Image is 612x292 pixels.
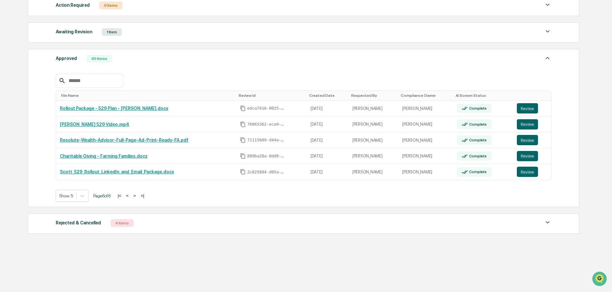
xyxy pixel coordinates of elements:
span: 76065362-eca9-4c7a-acbf-c8c5ca41cb97 [247,122,285,127]
div: Complete [468,154,487,158]
button: |< [116,193,123,198]
td: [PERSON_NAME] [349,116,399,132]
button: > [131,193,138,198]
a: 🗄️Attestations [44,78,82,90]
button: >| [139,193,146,198]
button: < [124,193,130,198]
a: Review [517,151,547,161]
td: [PERSON_NAME] [398,116,453,132]
td: [PERSON_NAME] [349,164,399,180]
div: Toggle SortBy [456,93,510,98]
div: 40 Items [87,55,112,63]
div: 4 Items [111,219,134,227]
div: Start new chat [22,49,105,55]
span: Preclearance [13,81,41,87]
td: [PERSON_NAME] [398,101,453,117]
td: [DATE] [307,164,349,180]
img: caret [544,28,551,35]
iframe: Open customer support [591,271,609,288]
img: caret [544,219,551,226]
a: Rollout Package - 529 Plan - [PERSON_NAME].docx [60,106,168,111]
td: [PERSON_NAME] [398,164,453,180]
td: [PERSON_NAME] [349,148,399,164]
span: 2c825894-d05a-4966-94fc-caca52065b3d [247,170,285,175]
a: Review [517,135,547,145]
span: Pylon [64,109,78,113]
div: Awaiting Revision [56,28,92,36]
div: Toggle SortBy [309,93,346,98]
div: We're available if you need us! [22,55,81,61]
span: 889ba28a-8dd0-4159-8fd1-c229b3265d32 [247,154,285,159]
p: How can we help? [6,13,117,24]
div: Complete [468,170,487,174]
div: Rejected & Cancelled [56,219,101,227]
a: Review [517,119,547,129]
span: Copy Id [240,153,246,159]
a: 🖐️Preclearance [4,78,44,90]
td: [DATE] [307,101,349,117]
td: [PERSON_NAME] [398,148,453,164]
a: Review [517,167,547,177]
div: Toggle SortBy [61,93,234,98]
button: Review [517,167,538,177]
span: Attestations [53,81,79,87]
a: 🔎Data Lookup [4,90,43,102]
td: [DATE] [307,132,349,148]
button: Review [517,103,538,113]
td: [DATE] [307,116,349,132]
td: [PERSON_NAME] [349,101,399,117]
a: Charitable Giving - Farming Families.docx [60,154,147,159]
span: Data Lookup [13,93,40,99]
span: 71115609-d44a-4213-be51-5514b2f435c4 [247,138,285,143]
td: [PERSON_NAME] [349,132,399,148]
img: 1746055101610-c473b297-6a78-478c-a979-82029cc54cd1 [6,49,18,61]
div: Toggle SortBy [239,93,304,98]
div: Complete [468,122,487,127]
span: Copy Id [240,121,246,127]
div: 🖐️ [6,81,12,87]
div: Complete [468,106,487,111]
div: Approved [56,54,77,63]
a: [PERSON_NAME] 529 Video.mp4 [60,122,129,127]
a: Resolute-Wealth-Advisor-Full-Page-Ad-Print-Ready-FA.pdf [60,138,188,143]
div: Toggle SortBy [518,93,549,98]
div: 0 Items [99,2,122,9]
a: Powered byPylon [45,108,78,113]
input: Clear [17,29,106,36]
button: Start new chat [109,51,117,59]
button: Review [517,135,538,145]
td: [PERSON_NAME] [398,132,453,148]
a: Review [517,103,547,113]
div: Complete [468,138,487,142]
button: Review [517,151,538,161]
span: edca7416-0025-45fe-a73d-183d7b784c05 [247,106,285,111]
a: Scott_529_Rollout_LinkedIn_and_Email_Package.docx [60,169,174,174]
div: 🔎 [6,94,12,99]
div: Toggle SortBy [401,93,451,98]
button: Review [517,119,538,129]
td: [DATE] [307,148,349,164]
span: Copy Id [240,169,246,175]
div: 🗄️ [46,81,52,87]
div: Toggle SortBy [351,93,396,98]
span: Copy Id [240,105,246,111]
img: caret [544,1,551,9]
div: Action Required [56,1,90,9]
span: Page 6 of 8 [93,193,111,198]
img: caret [544,54,551,62]
div: 1 Item [102,28,122,36]
span: Copy Id [240,137,246,143]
